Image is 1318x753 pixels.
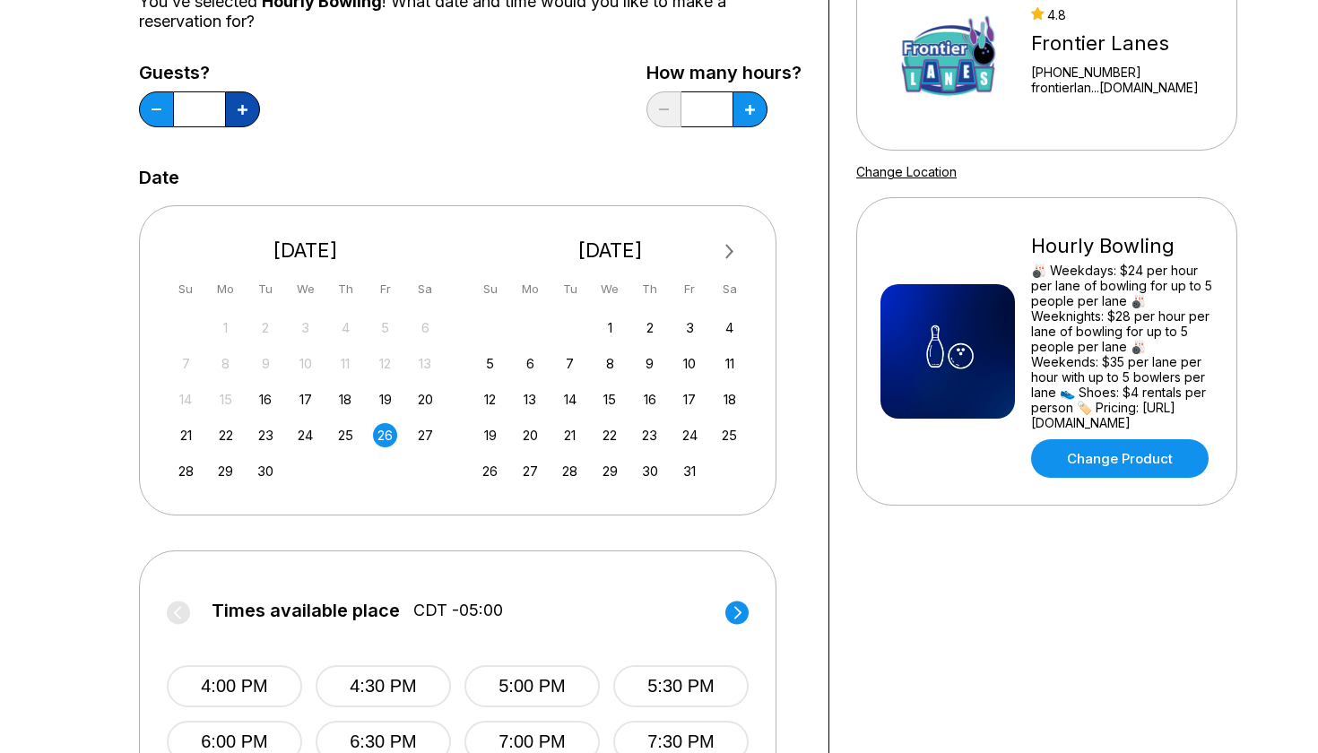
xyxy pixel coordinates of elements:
div: Choose Monday, October 13th, 2025 [518,387,542,411]
button: Next Month [715,238,744,266]
a: frontierlan...[DOMAIN_NAME] [1031,80,1199,95]
div: Choose Monday, October 6th, 2025 [518,351,542,376]
div: Not available Friday, September 12th, 2025 [373,351,397,376]
div: Not available Thursday, September 4th, 2025 [334,316,358,340]
div: Not available Friday, September 5th, 2025 [373,316,397,340]
div: Choose Wednesday, October 8th, 2025 [598,351,622,376]
div: Choose Saturday, September 27th, 2025 [413,423,438,447]
div: [DATE] [472,238,750,263]
div: Choose Wednesday, September 24th, 2025 [293,423,317,447]
div: Su [478,277,502,301]
div: Tu [558,277,582,301]
div: Choose Wednesday, October 22nd, 2025 [598,423,622,447]
button: 4:30 PM [316,665,451,707]
div: Choose Sunday, October 5th, 2025 [478,351,502,376]
div: Not available Wednesday, September 10th, 2025 [293,351,317,376]
div: Mo [213,277,238,301]
div: Su [174,277,198,301]
div: Choose Thursday, October 9th, 2025 [637,351,662,376]
div: Choose Thursday, October 2nd, 2025 [637,316,662,340]
div: 4.8 [1031,7,1199,22]
div: Not available Wednesday, September 3rd, 2025 [293,316,317,340]
div: Mo [518,277,542,301]
a: Change Product [1031,439,1209,478]
div: Not available Tuesday, September 2nd, 2025 [254,316,278,340]
img: Hourly Bowling [880,284,1015,419]
div: Sa [717,277,741,301]
div: Not available Monday, September 1st, 2025 [213,316,238,340]
div: Choose Monday, October 20th, 2025 [518,423,542,447]
label: Date [139,168,179,187]
div: Choose Tuesday, October 28th, 2025 [558,459,582,483]
div: Hourly Bowling [1031,234,1213,258]
div: month 2025-10 [476,314,745,483]
div: Choose Friday, September 19th, 2025 [373,387,397,411]
a: Change Location [856,164,957,179]
div: Th [334,277,358,301]
div: Choose Thursday, September 18th, 2025 [334,387,358,411]
label: Guests? [139,63,260,82]
div: Choose Monday, September 29th, 2025 [213,459,238,483]
div: Choose Sunday, October 26th, 2025 [478,459,502,483]
div: [PHONE_NUMBER] [1031,65,1199,80]
div: Choose Thursday, October 30th, 2025 [637,459,662,483]
div: Choose Saturday, October 25th, 2025 [717,423,741,447]
div: Not available Saturday, September 6th, 2025 [413,316,438,340]
div: Choose Friday, October 24th, 2025 [678,423,702,447]
div: Sa [413,277,438,301]
div: We [293,277,317,301]
div: Frontier Lanes [1031,31,1199,56]
div: Choose Sunday, September 28th, 2025 [174,459,198,483]
div: Choose Tuesday, October 21st, 2025 [558,423,582,447]
span: CDT -05:00 [413,601,503,620]
div: Choose Wednesday, September 17th, 2025 [293,387,317,411]
span: Times available place [212,601,400,620]
div: Choose Saturday, October 4th, 2025 [717,316,741,340]
div: Choose Friday, October 3rd, 2025 [678,316,702,340]
div: Choose Tuesday, October 7th, 2025 [558,351,582,376]
div: Choose Tuesday, September 16th, 2025 [254,387,278,411]
div: Not available Tuesday, September 9th, 2025 [254,351,278,376]
div: month 2025-09 [171,314,440,483]
div: Not available Sunday, September 14th, 2025 [174,387,198,411]
div: Choose Sunday, September 21st, 2025 [174,423,198,447]
div: Fr [373,277,397,301]
div: Choose Sunday, October 12th, 2025 [478,387,502,411]
div: Choose Sunday, October 19th, 2025 [478,423,502,447]
div: 🎳 Weekdays: $24 per hour per lane of bowling for up to 5 people per lane 🎳 Weeknights: $28 per ho... [1031,263,1213,430]
div: Choose Monday, October 27th, 2025 [518,459,542,483]
div: Choose Wednesday, October 15th, 2025 [598,387,622,411]
div: Choose Wednesday, October 1st, 2025 [598,316,622,340]
div: Not available Monday, September 15th, 2025 [213,387,238,411]
div: We [598,277,622,301]
div: Not available Monday, September 8th, 2025 [213,351,238,376]
div: Choose Thursday, October 23rd, 2025 [637,423,662,447]
div: Choose Saturday, October 11th, 2025 [717,351,741,376]
div: Fr [678,277,702,301]
div: Tu [254,277,278,301]
div: Choose Friday, October 31st, 2025 [678,459,702,483]
button: 5:30 PM [613,665,749,707]
div: Choose Tuesday, September 30th, 2025 [254,459,278,483]
div: Not available Saturday, September 13th, 2025 [413,351,438,376]
div: Choose Saturday, October 18th, 2025 [717,387,741,411]
div: [DATE] [167,238,445,263]
label: How many hours? [646,63,802,82]
div: Th [637,277,662,301]
div: Choose Thursday, October 16th, 2025 [637,387,662,411]
div: Not available Sunday, September 7th, 2025 [174,351,198,376]
div: Choose Monday, September 22nd, 2025 [213,423,238,447]
div: Not available Thursday, September 11th, 2025 [334,351,358,376]
div: Choose Friday, September 26th, 2025 [373,423,397,447]
div: Choose Thursday, September 25th, 2025 [334,423,358,447]
div: Choose Friday, October 17th, 2025 [678,387,702,411]
div: Choose Tuesday, October 14th, 2025 [558,387,582,411]
div: Choose Tuesday, September 23rd, 2025 [254,423,278,447]
div: Choose Wednesday, October 29th, 2025 [598,459,622,483]
div: Choose Friday, October 10th, 2025 [678,351,702,376]
div: Choose Saturday, September 20th, 2025 [413,387,438,411]
button: 5:00 PM [464,665,600,707]
button: 4:00 PM [167,665,302,707]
